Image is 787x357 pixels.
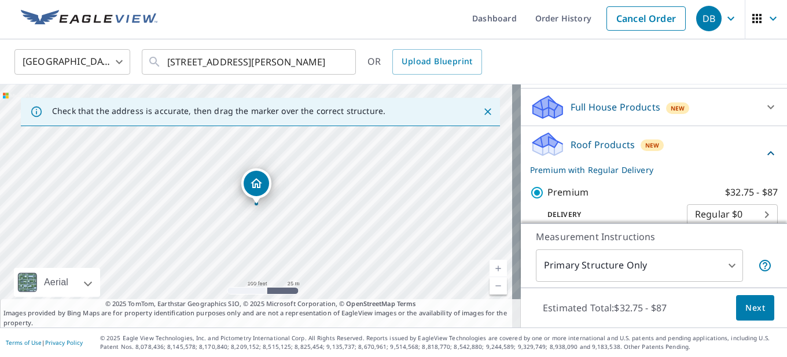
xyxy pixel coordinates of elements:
p: Full House Products [571,100,660,114]
p: Premium [547,185,589,200]
p: $32.75 - $87 [725,185,778,200]
p: Roof Products [571,138,635,152]
p: Delivery [530,209,687,220]
p: Estimated Total: $32.75 - $87 [534,295,676,321]
span: © 2025 TomTom, Earthstar Geographics SIO, © 2025 Microsoft Corporation, © [105,299,416,309]
p: Check that the address is accurate, then drag the marker over the correct structure. [52,106,385,116]
div: Primary Structure Only [536,249,743,282]
div: Full House ProductsNew [530,93,778,121]
a: Current Level 18, Zoom Out [490,277,507,295]
button: Next [736,295,774,321]
a: Upload Blueprint [392,49,481,75]
img: EV Logo [21,10,157,27]
a: OpenStreetMap [346,299,395,308]
span: Upload Blueprint [402,54,472,69]
p: Measurement Instructions [536,230,772,244]
span: Next [745,301,765,315]
div: DB [696,6,722,31]
span: New [671,104,685,113]
input: Search by address or latitude-longitude [167,46,332,78]
p: Premium with Regular Delivery [530,164,764,176]
div: Aerial [14,268,100,297]
a: Privacy Policy [45,338,83,347]
span: New [645,141,660,150]
button: Close [480,104,495,119]
a: Terms [397,299,416,308]
a: Current Level 18, Zoom In [490,260,507,277]
span: Your report will include only the primary structure on the property. For example, a detached gara... [758,259,772,273]
div: OR [367,49,482,75]
div: Roof ProductsNewPremium with Regular Delivery [530,131,778,176]
a: Cancel Order [606,6,686,31]
div: Dropped pin, building 1, Residential property, 911 Campbell Ave Hamilton, OH 45011 [241,168,271,204]
a: Terms of Use [6,338,42,347]
div: Regular $0 [687,198,778,231]
p: | [6,339,83,346]
p: © 2025 Eagle View Technologies, Inc. and Pictometry International Corp. All Rights Reserved. Repo... [100,334,781,351]
div: [GEOGRAPHIC_DATA] [14,46,130,78]
div: Aerial [41,268,72,297]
